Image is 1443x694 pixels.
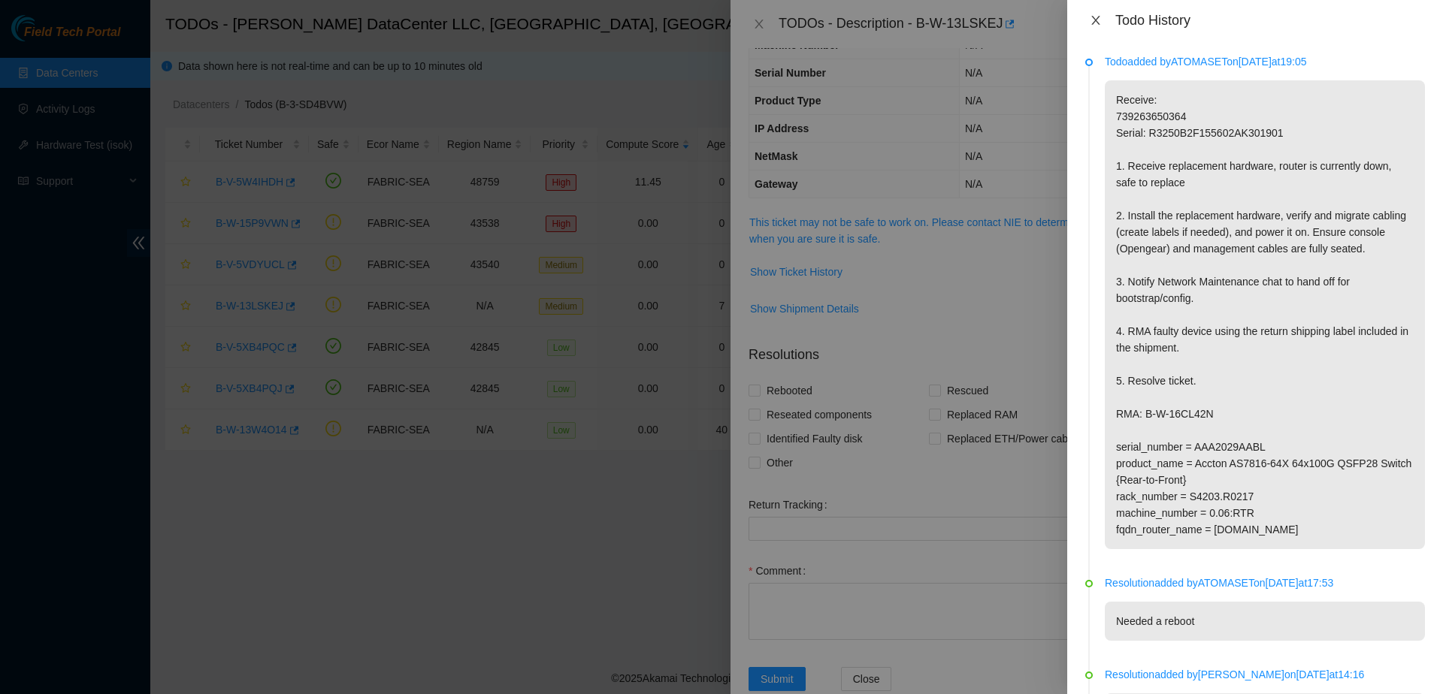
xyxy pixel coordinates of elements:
[1105,575,1425,591] p: Resolution added by ATOMASET on [DATE] at 17:53
[1090,14,1102,26] span: close
[1105,53,1425,70] p: Todo added by ATOMASET on [DATE] at 19:05
[1105,602,1425,641] p: Needed a reboot
[1115,12,1425,29] div: Todo History
[1105,666,1425,683] p: Resolution added by [PERSON_NAME] on [DATE] at 14:16
[1085,14,1106,28] button: Close
[1105,80,1425,549] p: Receive: 739263650364 Serial: R3250B2F155602AK301901 1. Receive replacement hardware, router is c...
